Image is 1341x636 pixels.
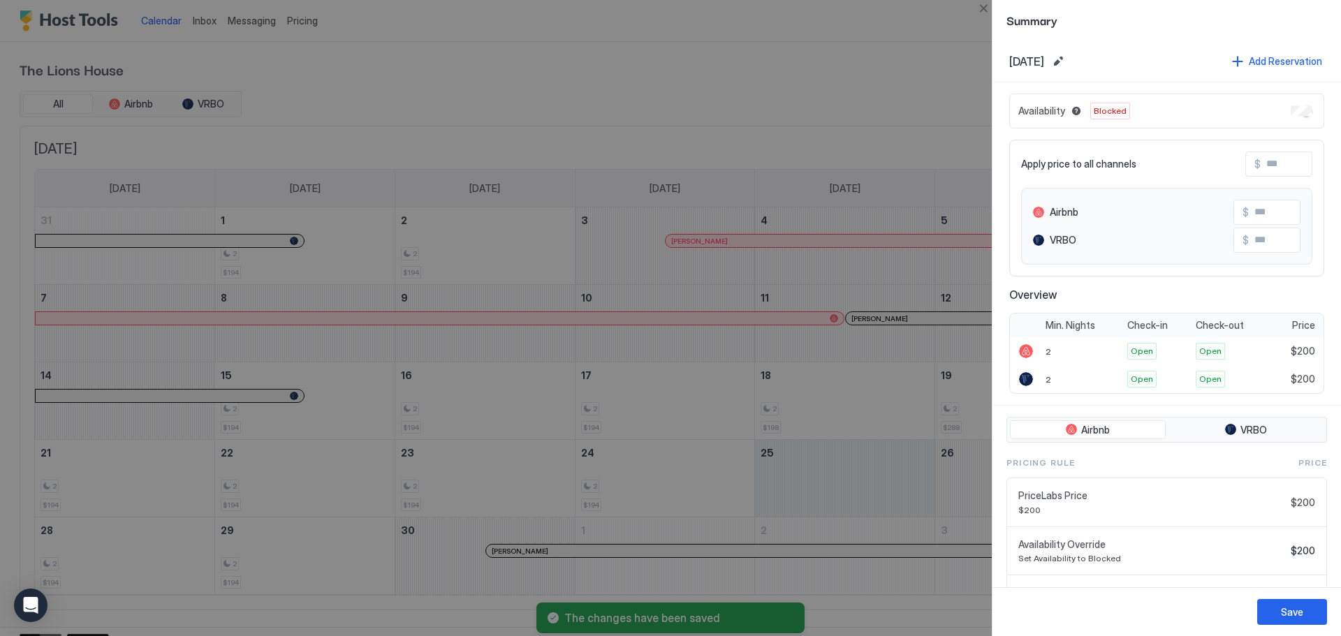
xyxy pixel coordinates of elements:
span: $ [1243,234,1249,246]
span: PriceLabs Price [1018,489,1285,502]
span: Price [1298,457,1327,469]
button: Edit date range [1050,53,1067,70]
div: Open Intercom Messenger [14,589,47,622]
span: VRBO [1240,424,1267,436]
span: Pricing Rule [1006,457,1075,469]
span: Minimum Listing Price (from Listing Settings) [1018,586,1285,599]
div: Add Reservation [1249,54,1322,68]
span: Availability [1018,105,1065,117]
span: Open [1131,345,1153,357]
span: Min. Nights [1046,319,1095,332]
span: 2 [1046,374,1051,385]
span: VRBO [1050,234,1076,246]
span: Open [1199,373,1222,385]
span: Open [1131,373,1153,385]
button: Save [1257,599,1327,625]
span: Summary [1006,11,1327,29]
button: Add Reservation [1230,52,1324,71]
span: Open [1199,345,1222,357]
span: $200 [1291,545,1315,557]
span: $200 [1018,505,1285,515]
span: Airbnb [1081,424,1110,436]
span: Availability Override [1018,538,1285,551]
span: [DATE] [1009,54,1044,68]
span: Set Availability to Blocked [1018,553,1285,563]
button: Blocked dates override all pricing rules and remain unavailable until manually unblocked [1068,103,1085,119]
span: Check-in [1127,319,1168,332]
button: VRBO [1168,420,1324,440]
span: $ [1254,158,1261,170]
span: Overview [1009,288,1324,302]
span: Blocked [1094,105,1127,117]
div: Save [1281,605,1303,619]
span: Price [1292,319,1315,332]
span: Apply price to all channels [1021,158,1136,170]
span: Airbnb [1050,206,1078,219]
button: Airbnb [1010,420,1166,440]
div: tab-group [1006,417,1327,443]
span: $ [1243,206,1249,219]
span: $200 [1291,373,1315,385]
span: Check-out [1196,319,1244,332]
span: 2 [1046,346,1051,357]
span: $200 [1291,496,1315,509]
span: $200 [1291,345,1315,357]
